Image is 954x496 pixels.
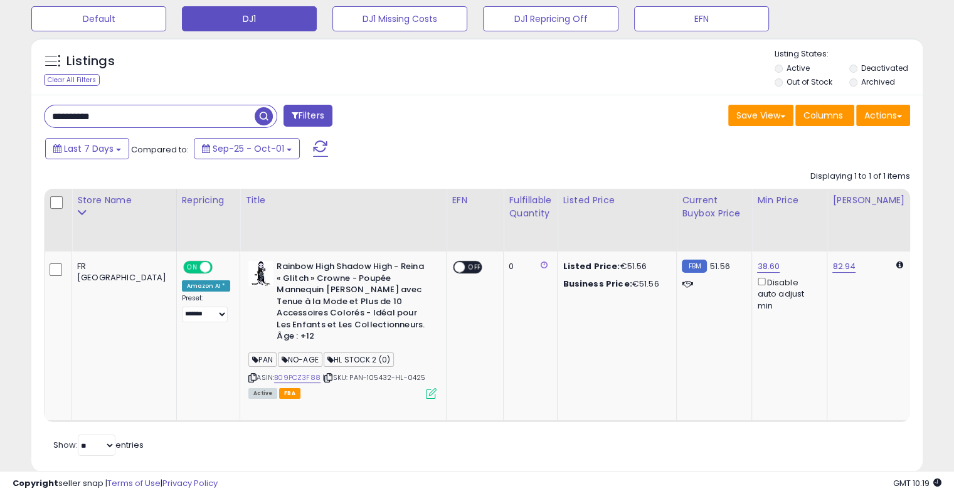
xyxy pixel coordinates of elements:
[131,144,189,156] span: Compared to:
[509,194,552,220] div: Fulfillable Quantity
[861,77,894,87] label: Archived
[322,372,425,383] span: | SKU: PAN-105432-HL-0425
[184,262,200,273] span: ON
[509,261,548,272] div: 0
[563,260,620,272] b: Listed Price:
[757,260,780,273] a: 38.60
[728,105,793,126] button: Save View
[795,105,854,126] button: Columns
[682,194,746,220] div: Current Buybox Price
[44,74,100,86] div: Clear All Filters
[757,194,822,207] div: Min Price
[248,261,437,398] div: ASIN:
[274,372,321,383] a: B09PCZ3F88
[13,477,58,489] strong: Copyright
[278,352,322,367] span: NO-AGE
[332,6,467,31] button: DJ1 Missing Costs
[832,260,856,273] a: 82.94
[13,478,218,490] div: seller snap | |
[803,109,843,122] span: Columns
[182,294,231,322] div: Preset:
[248,261,273,286] img: 41OBvlHJq9L._SL40_.jpg
[452,194,498,207] div: EFN
[31,6,166,31] button: Default
[284,105,332,127] button: Filters
[710,260,730,272] span: 51.56
[787,77,832,87] label: Out of Stock
[66,53,115,70] h5: Listings
[465,262,485,273] span: OFF
[194,138,300,159] button: Sep-25 - Oct-01
[182,280,231,292] div: Amazon AI *
[53,439,144,451] span: Show: entries
[775,48,923,60] p: Listing States:
[182,6,317,31] button: DJ1
[210,262,230,273] span: OFF
[279,388,300,399] span: FBA
[64,142,114,155] span: Last 7 Days
[563,194,671,207] div: Listed Price
[563,278,667,290] div: €51.56
[856,105,910,126] button: Actions
[861,63,908,73] label: Deactivated
[832,194,907,207] div: [PERSON_NAME]
[682,260,706,273] small: FBM
[162,477,218,489] a: Privacy Policy
[77,194,171,207] div: Store Name
[277,261,429,346] b: Rainbow High Shadow High - Reina « Glitch » Crowne - Poupée Mannequin [PERSON_NAME] avec Tenue à ...
[757,275,817,312] div: Disable auto adjust min
[182,194,235,207] div: Repricing
[77,261,167,283] div: FR [GEOGRAPHIC_DATA]
[213,142,284,155] span: Sep-25 - Oct-01
[634,6,769,31] button: EFN
[248,352,277,367] span: PAN
[45,138,129,159] button: Last 7 Days
[107,477,161,489] a: Terms of Use
[787,63,810,73] label: Active
[483,6,618,31] button: DJ1 Repricing Off
[810,171,910,182] div: Displaying 1 to 1 of 1 items
[245,194,441,207] div: Title
[248,388,277,399] span: All listings currently available for purchase on Amazon
[563,278,632,290] b: Business Price:
[324,352,394,367] span: HL STOCK 2 (0)
[563,261,667,272] div: €51.56
[893,477,941,489] span: 2025-10-9 10:19 GMT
